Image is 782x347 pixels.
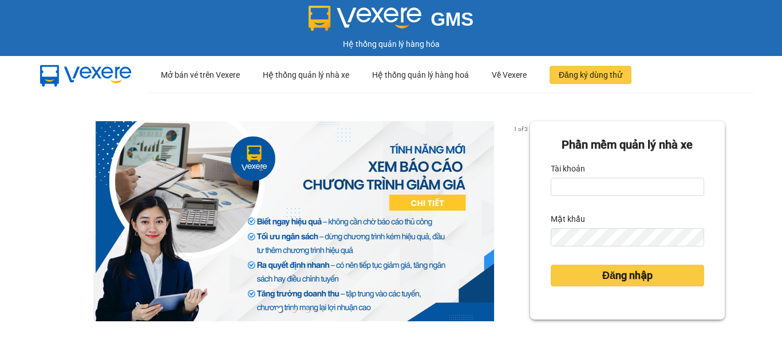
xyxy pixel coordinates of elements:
div: Phần mềm quản lý nhà xe [551,136,704,154]
label: Mật khẩu [551,210,585,228]
label: Tài khoản [551,159,585,178]
div: Hệ thống quản lý hàng hoá [372,57,469,93]
a: GMS [309,17,474,26]
li: slide item 1 [278,308,282,312]
img: mbUUG5Q.png [29,56,143,94]
span: Đăng ký dùng thử [559,69,622,81]
button: previous slide / item [57,121,73,321]
span: GMS [431,9,473,30]
li: slide item 2 [291,308,296,312]
input: Tài khoản [551,178,704,196]
div: Hệ thống quản lý hàng hóa [3,38,779,50]
input: Mật khẩu [551,228,704,246]
p: 1 of 3 [510,121,530,136]
span: Đăng nhập [602,268,653,284]
li: slide item 3 [305,308,310,312]
div: Về Vexere [492,57,527,93]
img: logo 2 [309,6,422,31]
button: next slide / item [514,121,530,321]
button: Đăng ký dùng thử [550,66,631,84]
button: Đăng nhập [551,265,704,286]
div: Mở bán vé trên Vexere [161,57,240,93]
div: Hệ thống quản lý nhà xe [263,57,349,93]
